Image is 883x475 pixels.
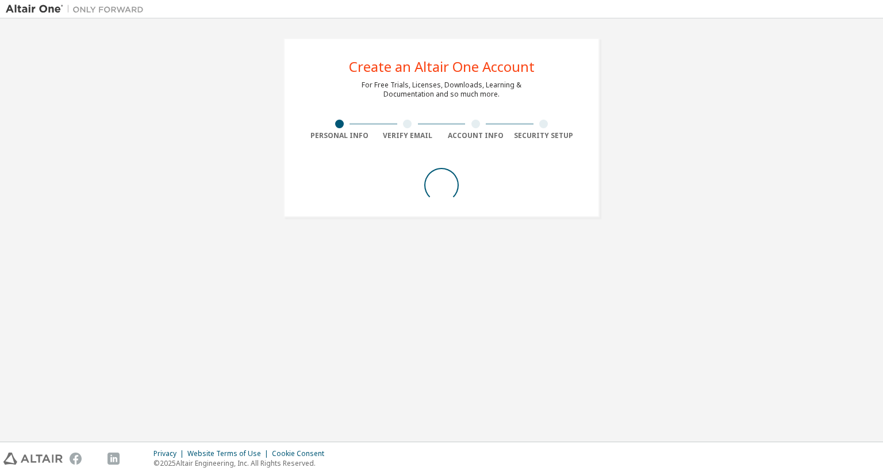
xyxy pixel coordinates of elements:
img: Altair One [6,3,149,15]
img: linkedin.svg [108,453,120,465]
div: Security Setup [510,131,578,140]
div: Account Info [441,131,510,140]
div: Verify Email [374,131,442,140]
img: facebook.svg [70,453,82,465]
p: © 2025 Altair Engineering, Inc. All Rights Reserved. [153,458,331,468]
div: Privacy [153,449,187,458]
div: Personal Info [305,131,374,140]
img: altair_logo.svg [3,453,63,465]
div: Create an Altair One Account [349,60,535,74]
div: Cookie Consent [272,449,331,458]
div: Website Terms of Use [187,449,272,458]
div: For Free Trials, Licenses, Downloads, Learning & Documentation and so much more. [362,81,521,99]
